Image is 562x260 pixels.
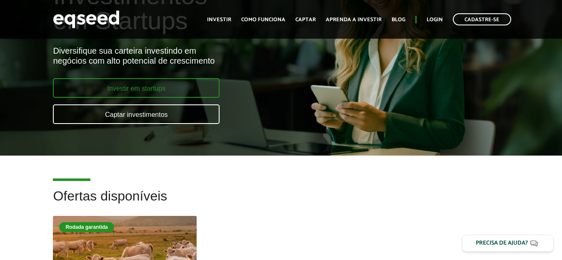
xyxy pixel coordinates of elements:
[53,189,509,216] h2: Ofertas disponíveis
[53,78,220,98] a: Investir em startups
[207,17,231,22] a: Investir
[326,17,382,22] a: Aprenda a investir
[241,17,285,22] a: Como funciona
[453,13,511,25] a: Cadastre-se
[295,17,316,22] a: Captar
[59,222,114,232] div: Rodada garantida
[53,104,220,124] a: Captar investimentos
[392,17,405,22] a: Blog
[427,17,443,22] a: Login
[53,8,120,30] img: EqSeed
[53,46,322,66] div: Diversifique sua carteira investindo em negócios com alto potencial de crescimento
